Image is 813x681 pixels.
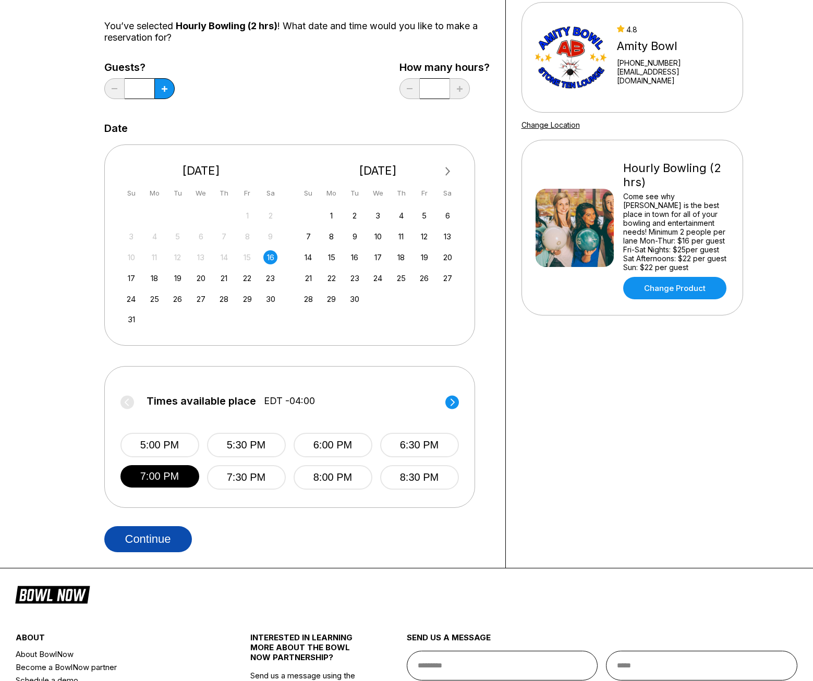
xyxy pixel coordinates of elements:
[171,186,185,200] div: Tu
[264,395,315,407] span: EDT -04:00
[348,271,362,285] div: Choose Tuesday, September 23rd, 2025
[250,633,368,671] div: INTERESTED IN LEARNING MORE ABOUT THE BOWL NOW PARTNERSHIP?
[348,250,362,264] div: Choose Tuesday, September 16th, 2025
[441,229,455,244] div: Choose Saturday, September 13th, 2025
[124,250,138,264] div: Not available Sunday, August 10th, 2025
[301,250,316,264] div: Choose Sunday, September 14th, 2025
[194,229,208,244] div: Not available Wednesday, August 6th, 2025
[348,292,362,306] div: Choose Tuesday, September 30th, 2025
[348,229,362,244] div: Choose Tuesday, September 9th, 2025
[148,250,162,264] div: Not available Monday, August 11th, 2025
[301,292,316,306] div: Choose Sunday, September 28th, 2025
[124,312,138,326] div: Choose Sunday, August 31st, 2025
[240,271,254,285] div: Choose Friday, August 22nd, 2025
[240,250,254,264] div: Not available Friday, August 15th, 2025
[217,271,231,285] div: Choose Thursday, August 21st, 2025
[324,250,338,264] div: Choose Monday, September 15th, 2025
[123,208,280,327] div: month 2025-08
[521,120,580,129] a: Change Location
[104,20,490,43] div: You’ve selected ! What date and time would you like to make a reservation for?
[240,292,254,306] div: Choose Friday, August 29th, 2025
[263,209,277,223] div: Not available Saturday, August 2nd, 2025
[617,58,729,67] div: [PHONE_NUMBER]
[194,271,208,285] div: Choose Wednesday, August 20th, 2025
[301,271,316,285] div: Choose Sunday, September 21st, 2025
[148,292,162,306] div: Choose Monday, August 25th, 2025
[536,189,614,267] img: Hourly Bowling (2 hrs)
[394,250,408,264] div: Choose Thursday, September 18th, 2025
[417,250,431,264] div: Choose Friday, September 19th, 2025
[394,209,408,223] div: Choose Thursday, September 4th, 2025
[324,271,338,285] div: Choose Monday, September 22nd, 2025
[148,229,162,244] div: Not available Monday, August 4th, 2025
[148,186,162,200] div: Mo
[394,229,408,244] div: Choose Thursday, September 11th, 2025
[324,186,338,200] div: Mo
[380,433,459,457] button: 6:30 PM
[294,465,372,490] button: 8:00 PM
[263,250,277,264] div: Choose Saturday, August 16th, 2025
[417,229,431,244] div: Choose Friday, September 12th, 2025
[124,271,138,285] div: Choose Sunday, August 17th, 2025
[441,271,455,285] div: Choose Saturday, September 27th, 2025
[240,186,254,200] div: Fr
[194,292,208,306] div: Choose Wednesday, August 27th, 2025
[348,186,362,200] div: Tu
[623,192,729,272] div: Come see why [PERSON_NAME] is the best place in town for all of your bowling and entertainment ne...
[217,229,231,244] div: Not available Thursday, August 7th, 2025
[171,250,185,264] div: Not available Tuesday, August 12th, 2025
[263,186,277,200] div: Sa
[240,229,254,244] div: Not available Friday, August 8th, 2025
[124,186,138,200] div: Su
[407,633,798,651] div: send us a message
[301,186,316,200] div: Su
[16,661,211,674] a: Become a BowlNow partner
[124,229,138,244] div: Not available Sunday, August 3rd, 2025
[394,186,408,200] div: Th
[16,648,211,661] a: About BowlNow
[300,208,456,306] div: month 2025-09
[207,465,286,490] button: 7:30 PM
[617,25,729,34] div: 4.8
[104,123,128,134] label: Date
[324,209,338,223] div: Choose Monday, September 1st, 2025
[440,163,456,180] button: Next Month
[417,209,431,223] div: Choose Friday, September 5th, 2025
[536,18,608,96] img: Amity Bowl
[194,250,208,264] div: Not available Wednesday, August 13th, 2025
[324,229,338,244] div: Choose Monday, September 8th, 2025
[104,62,175,73] label: Guests?
[324,292,338,306] div: Choose Monday, September 29th, 2025
[171,271,185,285] div: Choose Tuesday, August 19th, 2025
[16,633,211,648] div: about
[217,250,231,264] div: Not available Thursday, August 14th, 2025
[441,250,455,264] div: Choose Saturday, September 20th, 2025
[417,186,431,200] div: Fr
[120,433,199,457] button: 5:00 PM
[301,229,316,244] div: Choose Sunday, September 7th, 2025
[207,433,286,457] button: 5:30 PM
[263,229,277,244] div: Not available Saturday, August 9th, 2025
[399,62,490,73] label: How many hours?
[263,271,277,285] div: Choose Saturday, August 23rd, 2025
[263,292,277,306] div: Choose Saturday, August 30th, 2025
[371,186,385,200] div: We
[104,526,192,552] button: Continue
[371,229,385,244] div: Choose Wednesday, September 10th, 2025
[124,292,138,306] div: Choose Sunday, August 24th, 2025
[371,250,385,264] div: Choose Wednesday, September 17th, 2025
[148,271,162,285] div: Choose Monday, August 18th, 2025
[217,292,231,306] div: Choose Thursday, August 28th, 2025
[623,161,729,189] div: Hourly Bowling (2 hrs)
[120,465,199,488] button: 7:00 PM
[171,292,185,306] div: Choose Tuesday, August 26th, 2025
[120,164,282,178] div: [DATE]
[617,67,729,85] a: [EMAIL_ADDRESS][DOMAIN_NAME]
[441,209,455,223] div: Choose Saturday, September 6th, 2025
[217,186,231,200] div: Th
[240,209,254,223] div: Not available Friday, August 1st, 2025
[371,209,385,223] div: Choose Wednesday, September 3rd, 2025
[171,229,185,244] div: Not available Tuesday, August 5th, 2025
[348,209,362,223] div: Choose Tuesday, September 2nd, 2025
[617,39,729,53] div: Amity Bowl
